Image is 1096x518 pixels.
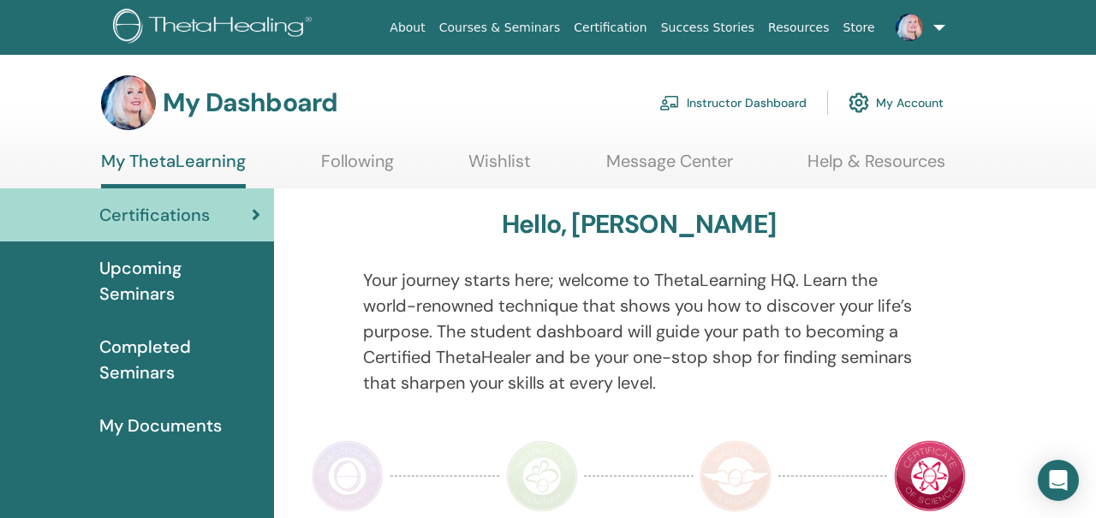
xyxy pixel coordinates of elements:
a: Success Stories [654,12,761,44]
img: Certificate of Science [894,440,966,512]
span: Upcoming Seminars [99,255,260,307]
a: Instructor Dashboard [659,84,807,122]
img: cog.svg [849,88,869,117]
h3: My Dashboard [163,87,337,118]
a: Help & Resources [807,151,945,184]
img: logo.png [113,9,318,47]
a: Resources [761,12,837,44]
span: My Documents [99,413,222,438]
img: default.jpg [101,75,156,130]
a: Following [321,151,394,184]
a: My ThetaLearning [101,151,246,188]
img: Master [700,440,771,512]
img: default.jpg [896,14,923,41]
a: About [383,12,432,44]
h3: Hello, [PERSON_NAME] [502,209,776,240]
img: chalkboard-teacher.svg [659,95,680,110]
a: Wishlist [468,151,531,184]
a: Store [837,12,882,44]
div: Open Intercom Messenger [1038,460,1079,501]
img: Practitioner [312,440,384,512]
p: Your journey starts here; welcome to ThetaLearning HQ. Learn the world-renowned technique that sh... [363,267,915,396]
a: Message Center [606,151,733,184]
a: My Account [849,84,944,122]
span: Completed Seminars [99,334,260,385]
a: Certification [567,12,653,44]
a: Courses & Seminars [432,12,568,44]
span: Certifications [99,202,210,228]
img: Instructor [506,440,578,512]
